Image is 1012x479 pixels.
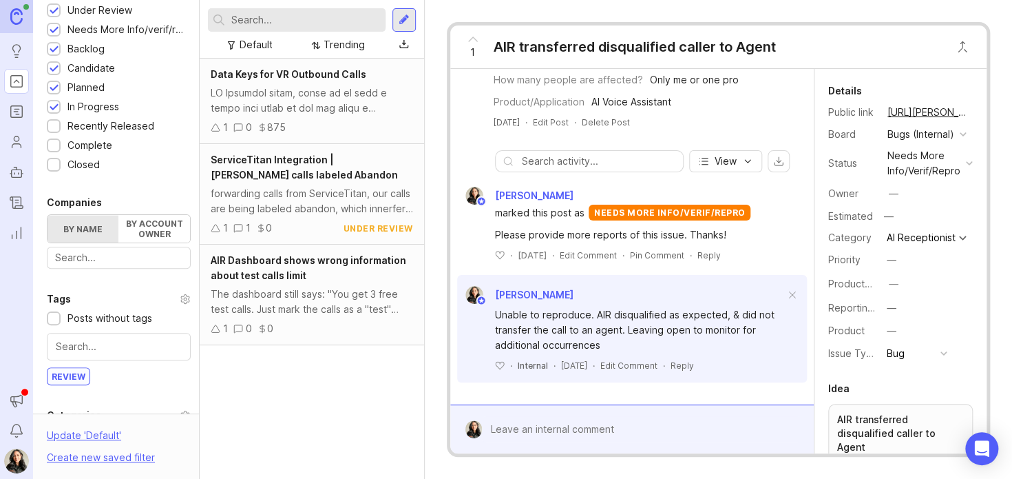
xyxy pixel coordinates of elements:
[465,187,483,205] img: Ysabelle Eugenio
[211,287,413,317] div: The dashboard still says: "You get 3 free test calls. Just mark the calls as a "test" once they a...
[4,99,29,124] a: Roadmaps
[344,223,413,234] div: under review
[48,368,89,385] div: review
[837,413,964,454] p: AIR transferred disqualified caller to Agent
[768,150,790,172] button: export comments
[4,221,29,245] a: Reporting
[67,138,112,153] div: Complete
[211,68,366,80] span: Data Keys for VR Outbound Calls
[887,127,954,142] div: Bugs (Internal)
[223,120,228,135] div: 1
[465,286,483,304] img: Ysabelle Eugenio
[650,72,739,88] div: Only me or one pro
[510,249,512,261] div: ·
[211,186,413,216] div: forwarding calls from ServiceTitan, our calls are being labeled abandon, which innerfers with met...
[887,252,896,267] div: —
[689,150,762,172] button: View
[231,12,380,28] input: Search...
[67,157,100,172] div: Closed
[494,72,643,88] div: How many people are affected?
[828,278,901,289] label: ProductboardID
[495,205,584,221] span: marked this post as
[246,321,252,336] div: 0
[67,61,115,76] div: Candidate
[600,360,657,371] div: Edit Comment
[828,156,876,171] div: Status
[533,116,569,128] div: Edit Post
[887,148,960,179] div: needs more info/verif/repro
[630,249,684,261] div: Pin Comment
[47,291,71,307] div: Tags
[889,186,898,201] div: —
[495,289,573,300] span: [PERSON_NAME]
[690,249,692,261] div: ·
[554,360,556,371] div: ·
[560,249,617,261] div: Edit Comment
[223,321,228,336] div: 1
[211,254,406,281] span: AIR Dashboard shows wrong information about test calls limit
[47,407,101,424] div: Categories
[47,428,121,450] div: Update ' Default '
[267,120,286,135] div: 875
[200,245,424,345] a: AIR Dashboard shows wrong information about test calls limitThe dashboard still says: "You get 3 ...
[47,194,102,211] div: Companies
[239,37,272,52] div: Default
[67,311,152,326] div: Posts without tags
[55,250,182,265] input: Search...
[828,230,876,245] div: Category
[10,8,23,24] img: Canny Home
[494,116,520,128] span: [DATE]
[476,196,486,207] img: member badge
[465,420,482,438] img: Ysabelle Eugenio
[663,360,665,371] div: ·
[211,85,413,116] div: LO Ipsumdol sitam, conse ad el sedd e tempo inci utlab et dol mag aliqu e adminimve qu n exer, ul...
[67,3,132,18] div: Under Review
[4,130,29,154] a: Users
[495,227,785,243] div: Please provide more reports of this issue. Thanks!
[828,325,865,336] label: Product
[885,275,903,293] button: ProductboardID
[246,221,251,236] div: 1
[887,346,905,361] div: Bug
[828,127,876,142] div: Board
[828,380,850,397] div: Idea
[518,360,548,371] div: Internal
[67,119,154,134] div: Recently Released
[828,302,902,314] label: Reporting Team
[67,22,184,37] div: Needs More Info/verif/repro
[495,307,785,353] div: Unable to reproduce. AIR disqualified as expected, & did not transfer the call to an agent. Leavi...
[828,186,876,201] div: Owner
[246,120,252,135] div: 0
[266,221,272,236] div: 0
[4,190,29,215] a: Changelog
[223,221,228,236] div: 1
[671,360,694,371] div: Reply
[883,103,973,121] a: [URL][PERSON_NAME]
[324,37,365,52] div: Trending
[889,276,898,292] div: —
[495,188,573,203] span: [PERSON_NAME]
[4,449,29,473] img: Ysabelle Eugenio
[4,388,29,413] button: Announcements
[476,296,486,306] img: member badge
[552,249,554,261] div: ·
[589,205,751,221] div: needs more info/verif/repro
[561,360,587,371] span: [DATE]
[828,83,862,99] div: Details
[965,432,998,465] div: Open Intercom Messenger
[887,233,956,243] div: AI Receptionist
[591,94,671,110] div: AI Voice Assistant
[470,45,475,60] span: 1
[828,254,861,265] label: Priority
[4,418,29,443] button: Notifications
[510,360,512,371] div: ·
[697,249,721,261] div: Reply
[457,187,578,205] a: Ysabelle Eugenio[PERSON_NAME]
[67,41,105,57] div: Backlog
[211,154,398,181] span: ServiceTitan Integration | [PERSON_NAME] calls labeled Abandon
[4,39,29,63] a: Ideas
[518,249,547,261] span: [DATE]
[118,215,189,243] label: By account owner
[4,69,29,94] a: Portal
